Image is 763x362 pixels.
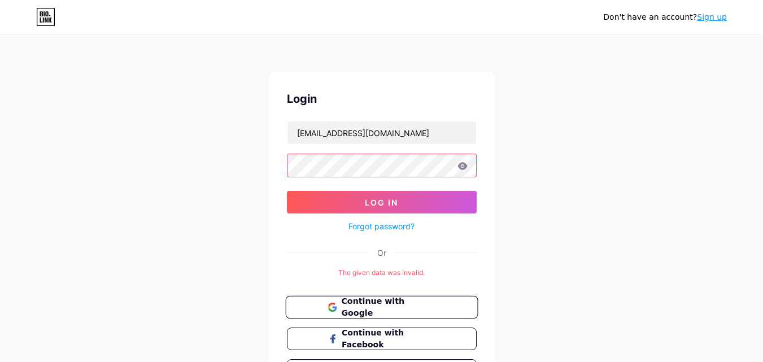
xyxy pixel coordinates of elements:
button: Continue with Facebook [287,328,477,350]
a: Sign up [697,12,727,21]
input: Username [287,121,476,144]
div: Login [287,90,477,107]
a: Forgot password? [348,220,415,232]
span: Continue with Google [341,295,435,320]
div: The given data was invalid. [287,268,477,278]
button: Continue with Google [285,296,478,319]
button: Log In [287,191,477,213]
a: Continue with Google [287,296,477,319]
div: Or [377,247,386,259]
div: Don't have an account? [603,11,727,23]
span: Continue with Facebook [342,327,435,351]
span: Log In [365,198,398,207]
